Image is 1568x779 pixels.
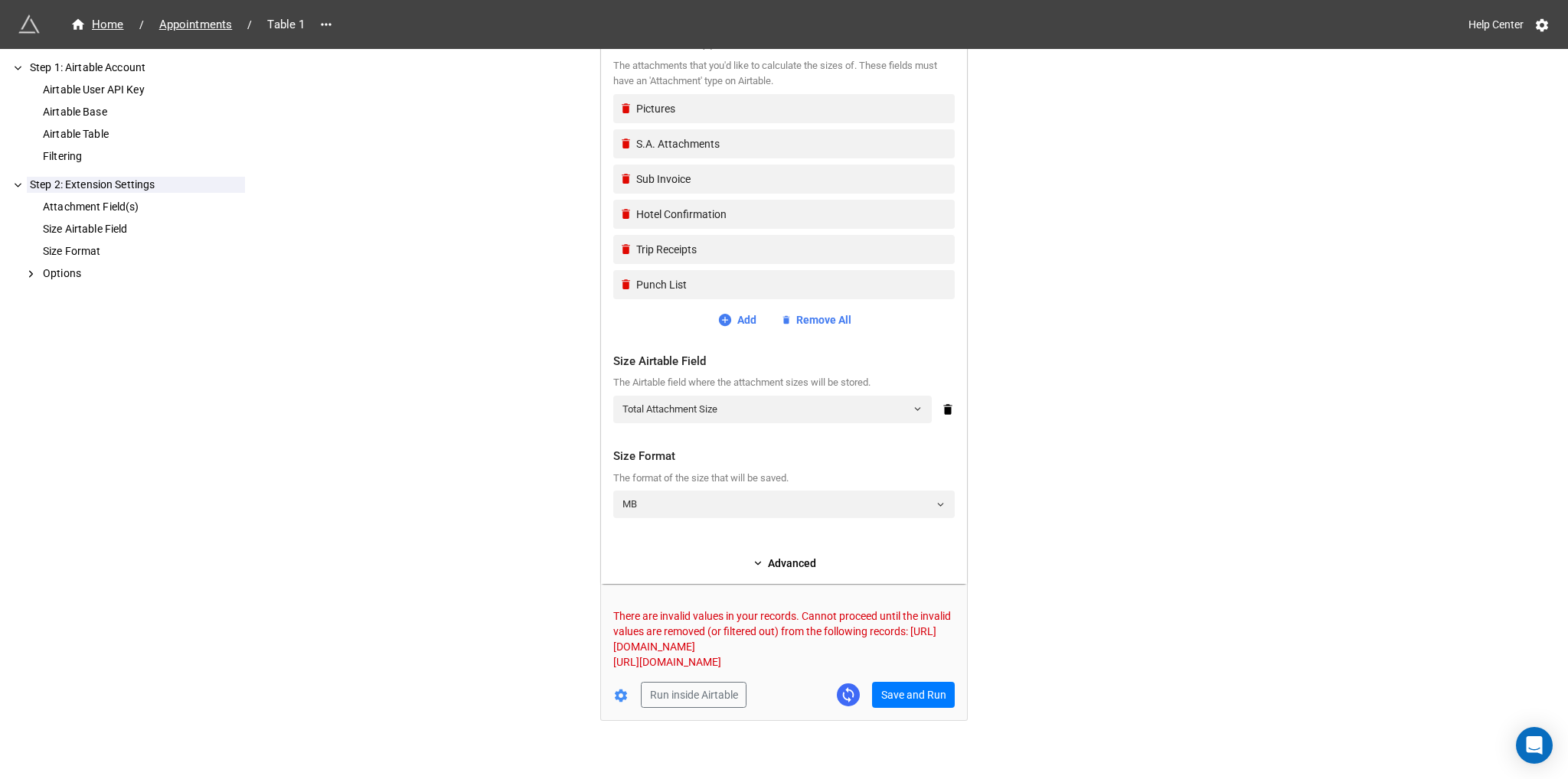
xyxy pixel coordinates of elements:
div: Step 2: Extension Settings [27,177,245,193]
div: Pictures [636,100,949,117]
div: Hotel Confirmation [636,206,949,223]
div: The Airtable field where the attachment sizes will be stored. [613,375,955,390]
a: Sync Base Structure [837,683,860,706]
a: Remove [619,278,637,291]
p: There are invalid values in your records. Cannot proceed until the invalid values are removed (or... [613,608,955,670]
div: Punch List [636,276,949,293]
span: Table 1 [258,16,314,34]
a: Appointments [150,15,242,34]
div: S.A. Attachments [636,135,949,152]
a: Advanced [613,555,955,572]
div: Airtable User API Key [40,82,245,98]
div: Open Intercom Messenger [1516,727,1553,764]
a: Total Attachment Size [613,396,932,423]
div: The attachments that you'd like to calculate the sizes of. These fields must have an 'Attachment'... [613,58,955,90]
a: MB [613,491,955,518]
a: Remove [619,243,637,256]
a: Remove All [781,311,851,328]
li: / [139,17,144,33]
div: Size Airtable Field [613,353,955,371]
a: Add [717,311,756,328]
div: Airtable Base [40,104,245,120]
img: miniextensions-icon.73ae0678.png [18,14,40,35]
a: Remove [619,102,637,115]
a: Remove [619,137,637,150]
div: Step 1: Airtable Account [27,60,245,76]
div: Attachment Field(s) [40,199,245,215]
div: Trip Receipts [636,241,949,258]
div: Airtable Table [40,126,245,142]
button: Run inside Airtable [641,682,746,708]
div: Home [70,16,124,34]
div: Size Airtable Field [40,221,245,237]
a: Remove [619,172,637,185]
span: Appointments [150,16,242,34]
a: Remove [619,207,637,220]
div: Sub Invoice [636,171,949,187]
div: Step 2: Extension Settings [601,17,967,584]
div: Size Format [613,448,955,466]
div: The format of the size that will be saved. [613,471,955,486]
div: Size Format [40,243,245,259]
nav: breadcrumb [61,15,314,34]
li: / [247,17,252,33]
a: Home [61,15,133,34]
button: Save and Run [872,682,955,708]
div: Filtering [40,148,245,165]
div: Options [40,266,245,282]
a: Help Center [1458,11,1534,38]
